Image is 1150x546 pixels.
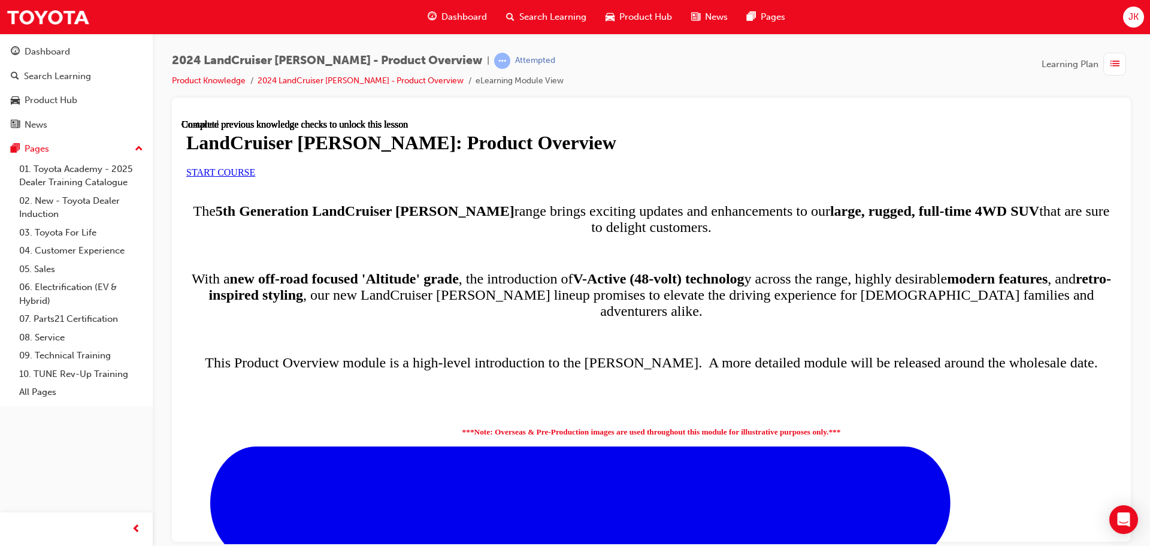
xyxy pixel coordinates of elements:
[5,13,935,35] h1: LandCruiser [PERSON_NAME]: Product Overview
[476,74,564,88] li: eLearning Module View
[1128,10,1139,24] span: JK
[737,5,795,29] a: pages-iconPages
[606,10,615,25] span: car-icon
[705,10,728,24] span: News
[649,84,858,99] strong: large, rugged, full-time 4WD SUV
[5,114,148,136] a: News
[14,242,148,260] a: 04. Customer Experience
[691,10,700,25] span: news-icon
[418,5,497,29] a: guage-iconDashboard
[11,71,19,82] span: search-icon
[25,142,49,156] div: Pages
[519,10,586,24] span: Search Learning
[1109,505,1138,534] div: Open Intercom Messenger
[5,41,148,63] a: Dashboard
[11,144,20,155] span: pages-icon
[515,55,555,67] div: Attempted
[24,70,91,83] div: Search Learning
[1042,53,1131,76] button: Learning Plan
[14,310,148,328] a: 07. Parts21 Certification
[5,138,148,160] button: Pages
[428,10,437,25] span: guage-icon
[281,308,659,317] strong: ***Note: Overseas & Pre-Production images are used throughout this module for illustrative purpos...
[14,278,148,310] a: 06. Electrification (EV & Hybrid)
[11,47,20,58] span: guage-icon
[172,54,482,68] span: 2024 LandCruiser [PERSON_NAME] - Product Overview
[391,152,562,167] strong: V-Active (48-volt) technolog
[14,192,148,224] a: 02. New - Toyota Dealer Induction
[11,120,20,131] span: news-icon
[14,328,148,347] a: 08. Service
[596,5,682,29] a: car-iconProduct Hub
[761,10,785,24] span: Pages
[14,224,148,242] a: 03. Toyota For Life
[494,53,510,69] span: learningRecordVerb_ATTEMPT-icon
[11,95,20,106] span: car-icon
[14,260,148,279] a: 05. Sales
[1110,57,1119,72] span: list-icon
[14,346,148,365] a: 09. Technical Training
[765,152,866,167] strong: modern features
[27,152,930,183] strong: retro-inspired styling
[1123,7,1144,28] button: JK
[14,383,148,402] a: All Pages
[487,54,489,68] span: |
[34,84,333,99] strong: 5th Generation LandCruiser [PERSON_NAME]
[5,89,148,111] a: Product Hub
[497,5,596,29] a: search-iconSearch Learning
[25,45,70,59] div: Dashboard
[10,152,930,200] span: With a , the introduction of y across the range, highly desirable , and , our new LandCruiser [PE...
[682,5,737,29] a: news-iconNews
[619,10,672,24] span: Product Hub
[172,76,246,86] a: Product Knowledge
[12,84,928,116] span: The range brings exciting updates and enhancements to our that are sure to delight customers.
[49,152,277,167] strong: new off-road focused 'Altitude' grade
[258,76,464,86] a: 2024 LandCruiser [PERSON_NAME] - Product Overview
[6,4,90,31] img: Trak
[23,236,916,251] span: This Product Overview module is a high-level introduction to the [PERSON_NAME]. A more detailed m...
[747,10,756,25] span: pages-icon
[441,10,487,24] span: Dashboard
[5,48,74,58] a: START COURSE
[506,10,515,25] span: search-icon
[5,38,148,138] button: DashboardSearch LearningProduct HubNews
[135,141,143,157] span: up-icon
[14,160,148,192] a: 01. Toyota Academy - 2025 Dealer Training Catalogue
[25,93,77,107] div: Product Hub
[1042,58,1098,71] span: Learning Plan
[14,365,148,384] a: 10. TUNE Rev-Up Training
[132,522,141,537] span: prev-icon
[25,118,47,132] div: News
[5,65,148,88] a: Search Learning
